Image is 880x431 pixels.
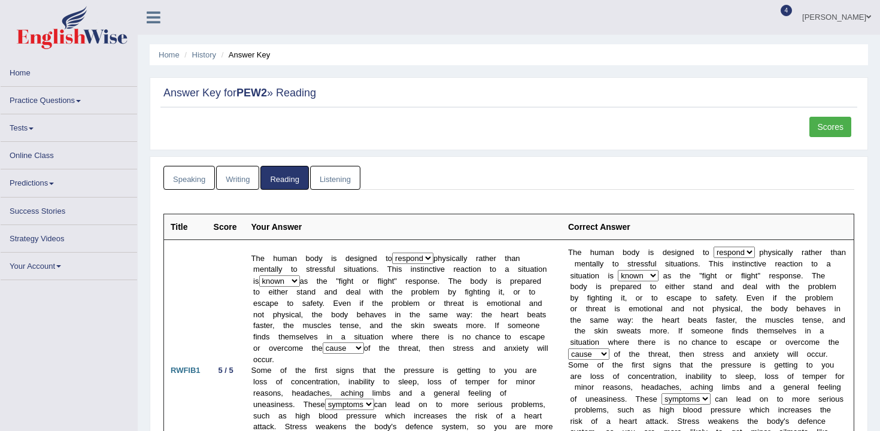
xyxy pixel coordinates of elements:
b: e [581,259,585,268]
b: d [632,248,636,257]
b: t [700,293,703,302]
b: g [706,271,710,280]
b: e [822,293,826,302]
b: r [575,304,577,313]
b: r [630,282,632,291]
b: o [575,282,579,291]
b: i [744,259,746,268]
b: h [673,282,678,291]
b: a [837,248,841,257]
b: l [744,271,745,280]
b: s [694,259,698,268]
b: n [746,259,750,268]
b: s [671,248,675,257]
b: a [721,282,725,291]
b: t [586,304,588,313]
b: s [650,248,654,257]
b: s [609,271,614,280]
b: o [705,248,709,257]
b: i [589,271,591,280]
b: a [605,248,609,257]
b: o [685,259,690,268]
b: n [609,248,614,257]
b: p [610,282,614,291]
b: s [793,271,797,280]
b: y [789,248,793,257]
b: d [690,248,694,257]
b: t [754,259,757,268]
b: f [775,293,777,302]
b: e [667,248,671,257]
b: . [801,271,803,280]
b: a [827,259,831,268]
b: r [730,271,732,280]
b: a [677,259,681,268]
b: a [671,304,675,313]
b: h [817,271,821,280]
span: 4 [781,5,793,16]
b: y [583,282,587,291]
b: l [785,248,787,257]
b: c [778,248,782,257]
th: Your Answer [245,214,562,240]
b: r [614,282,617,291]
b: o [812,293,816,302]
b: w [766,282,772,291]
a: Home [1,59,137,83]
b: t [603,304,606,313]
b: o [639,304,644,313]
b: t [644,304,647,313]
b: a [626,282,630,291]
b: b [816,293,820,302]
b: e [617,282,621,291]
b: i [684,259,685,268]
b: i [675,248,677,257]
b: h [811,248,815,257]
b: d [663,248,667,257]
b: i [669,259,671,268]
a: Writing [216,166,259,190]
b: e [685,248,690,257]
b: m [827,293,833,302]
b: i [621,293,623,302]
b: e [747,282,751,291]
b: i [732,259,734,268]
b: t [576,271,578,280]
b: o [627,248,631,257]
b: t [612,259,615,268]
b: f [741,271,744,280]
b: " [757,271,760,280]
th: Title [164,214,207,240]
b: r [769,271,772,280]
b: y [636,248,640,257]
b: l [739,304,741,313]
b: e [686,271,690,280]
b: y [600,259,604,268]
b: e [758,304,762,313]
b: i [773,293,775,302]
b: m [575,259,581,268]
b: o [697,304,702,313]
b: t [785,293,788,302]
b: n [788,271,793,280]
b: v [751,293,755,302]
b: t [703,248,705,257]
b: d [680,304,684,313]
a: Reading [260,166,308,190]
b: p [683,293,687,302]
b: t [681,259,684,268]
b: g [747,271,751,280]
li: Answer Key [219,49,271,60]
a: Predictions [1,169,137,193]
b: , [741,304,743,313]
b: i [792,259,794,268]
b: t [623,293,625,302]
b: e [595,304,599,313]
b: o [591,271,595,280]
b: a [804,248,808,257]
b: e [577,248,581,257]
b: " [699,271,702,280]
b: e [726,293,730,302]
b: o [571,304,575,313]
b: p [808,282,812,291]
